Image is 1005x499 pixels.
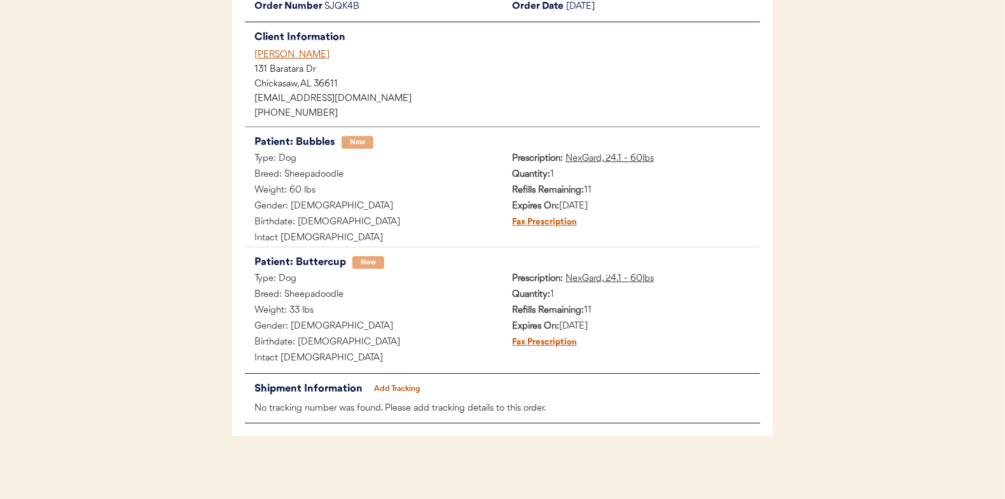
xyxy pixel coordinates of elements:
div: Type: Dog [245,151,502,167]
div: 11 [502,183,760,199]
div: Breed: Sheepadoodle [245,167,502,183]
strong: Refills Remaining: [512,306,584,315]
div: Chickasaw, AL 36611 [254,80,760,89]
strong: Expires On: [512,202,559,211]
div: [DATE] [502,319,760,335]
div: Gender: [DEMOGRAPHIC_DATA] [245,319,502,335]
div: [DATE] [502,199,760,215]
div: Weight: 60 lbs [245,183,502,199]
div: Intact [DEMOGRAPHIC_DATA] [245,231,502,247]
div: 1 [502,287,760,303]
div: Patient: Buttercup [254,254,346,271]
div: Weight: 33 lbs [245,303,502,319]
strong: Prescription: [512,274,563,284]
div: [PERSON_NAME] [254,48,760,62]
div: No tracking number was found. Please add tracking details to this order. [245,401,760,417]
div: 1 [502,167,760,183]
strong: Refills Remaining: [512,186,584,195]
div: Breed: Sheepadoodle [245,287,502,303]
strong: Prescription: [512,154,563,163]
strong: Quantity: [512,170,550,179]
u: NexGard, 24.1 - 60lbs [565,274,654,284]
div: 11 [502,303,760,319]
div: Type: Dog [245,271,502,287]
div: Birthdate: [DEMOGRAPHIC_DATA] [245,215,502,231]
div: Intact [DEMOGRAPHIC_DATA] [245,351,502,367]
strong: Expires On: [512,322,559,331]
u: NexGard, 24.1 - 60lbs [565,154,654,163]
div: [PHONE_NUMBER] [254,109,760,118]
div: Shipment Information [254,380,366,398]
strong: Quantity: [512,290,550,299]
div: Fax Prescription [502,335,577,351]
div: Gender: [DEMOGRAPHIC_DATA] [245,199,502,215]
div: Fax Prescription [502,215,577,231]
div: [EMAIL_ADDRESS][DOMAIN_NAME] [254,95,760,104]
div: Patient: Bubbles [254,133,335,151]
button: Add Tracking [366,380,429,398]
div: Client Information [254,29,760,46]
div: Birthdate: [DEMOGRAPHIC_DATA] [245,335,502,351]
div: 131 Baratara Dr [254,65,760,74]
